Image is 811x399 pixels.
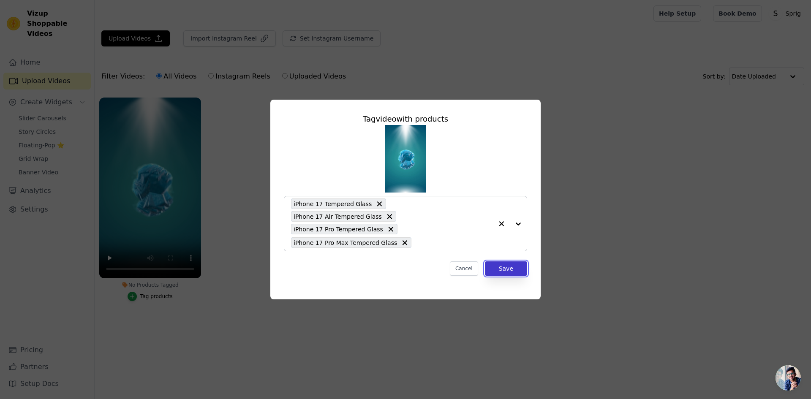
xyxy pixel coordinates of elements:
button: Save [485,261,527,276]
button: Cancel [450,261,478,276]
span: iPhone 17 Tempered Glass [294,199,372,209]
span: iPhone 17 Pro Max Tempered Glass [294,238,397,247]
div: Open chat [776,365,801,391]
div: Tag video with products [284,113,527,125]
span: iPhone 17 Air Tempered Glass [294,212,382,221]
span: iPhone 17 Pro Tempered Glass [294,224,383,234]
img: tn-09a4e3d7590446e78381a2217ab900a7.png [385,125,426,193]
